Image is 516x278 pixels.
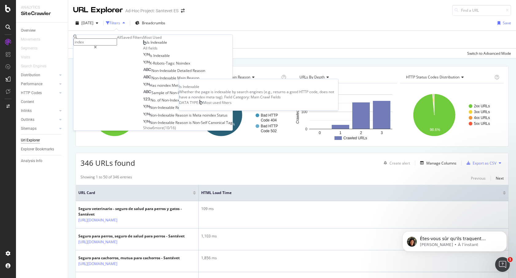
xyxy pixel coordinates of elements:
span: of [157,97,162,103]
div: Save [503,20,511,26]
div: HTTP Codes [21,90,42,96]
span: Meta [172,83,182,88]
span: Non-Indexable [150,105,175,110]
span: Reason [175,120,189,125]
div: Create alert [389,161,410,166]
span: Noindex [176,61,190,66]
a: [URL][DOMAIN_NAME] [78,217,117,223]
div: Url Explorer [21,137,40,144]
input: Search by field name [73,38,117,46]
div: A chart. [80,88,184,142]
span: Non-Indexable [170,90,195,95]
span: of [165,90,170,95]
span: Most used filters [203,100,232,105]
span: Indexable [153,53,170,58]
span: X-Robots-Tags: [150,61,176,66]
div: Most Used [143,35,233,40]
span: Non-Indexable [150,113,175,118]
span: 1 [508,257,513,262]
span: URLs by Depth [299,74,325,80]
span: is [189,113,193,118]
span: 346 URLs found [80,158,135,168]
a: Sitemaps [21,125,57,132]
text: 0 [305,127,307,131]
button: [DATE] [73,18,101,28]
div: Outlinks [21,117,34,123]
span: Breadcrumbs [142,20,165,26]
text: 1 [339,131,342,135]
text: Code 301 [261,107,277,112]
h4: HTTP Status Codes Distribution [405,72,493,82]
span: Tag [226,120,233,125]
div: Overview [21,27,36,34]
span: Main [177,75,187,81]
span: DATA TYPE: [179,100,199,105]
button: Save [495,18,511,28]
a: Movements [21,36,46,43]
text: 93.9% [112,127,123,131]
div: Switch to Advanced Mode [467,51,511,56]
div: Sitemaps [21,125,37,132]
div: Whether the page is indexable by search engines (e.g., returns a good HTTP code, does not have a ... [179,89,338,100]
a: Explorer Bookmarks [21,146,64,153]
div: Export as CSV [473,161,496,166]
span: Sample [151,90,165,95]
h4: URLs by Depth [298,72,392,82]
text: Code 404 [261,118,277,122]
div: Search Engines [21,63,46,69]
span: Is [150,53,153,58]
div: Ad-Hoc Project: Santevet ES [125,8,178,14]
a: Search Engines [21,63,53,69]
div: Manage Columns [426,161,456,166]
span: Meta [193,113,202,118]
span: Reason [175,105,189,110]
text: Code 502 [261,129,277,133]
span: HTTP Status Codes Distribution [406,74,459,80]
button: Filters [106,18,127,28]
span: Non-Indexable [151,75,177,81]
div: arrow-right-arrow-left [181,9,185,13]
div: Analysis Info [21,158,42,164]
span: Reason [193,68,205,73]
svg: A chart. [294,88,397,142]
text: 2 [360,131,362,135]
div: Distribution [21,72,40,78]
text: 0 [319,131,321,135]
div: Explorer Bookmarks [21,146,54,153]
span: Is Indexable [147,40,167,45]
span: ( 10 / 16 ) [164,125,176,130]
span: URL Card [78,190,191,196]
span: Show 6 more [143,125,164,130]
div: All fields [143,46,233,51]
text: 5xx URLs [474,121,490,126]
div: Seguro veterinario - seguro de salud para perros y gatos - Santévet [78,206,196,217]
div: Visits [21,54,30,61]
text: Crawled URLs [343,136,367,140]
div: Filters [110,20,120,26]
div: SiteCrawler [21,10,63,17]
div: Saved Filters [121,35,143,40]
div: A chart. [400,88,504,142]
div: Previous [471,176,486,181]
text: 100 [301,110,307,114]
a: [URL][DOMAIN_NAME] [78,239,117,245]
div: Segments [21,45,37,52]
text: Crawled URLs [295,100,300,124]
a: Segments [21,45,44,52]
span: is [189,120,193,125]
span: Reason [175,113,189,118]
a: HTTP Codes [21,90,57,96]
span: noindex [157,83,172,88]
svg: A chart. [187,88,291,142]
span: HTML Load Time [201,190,494,196]
div: 1,103 ms [201,233,506,239]
span: Has [150,83,157,88]
span: Non-Indexable [150,120,175,125]
h4: Non-Indexable URLs Main Reason [192,72,280,82]
span: Non-Self [193,120,208,125]
div: 1,856 ms [201,255,506,261]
